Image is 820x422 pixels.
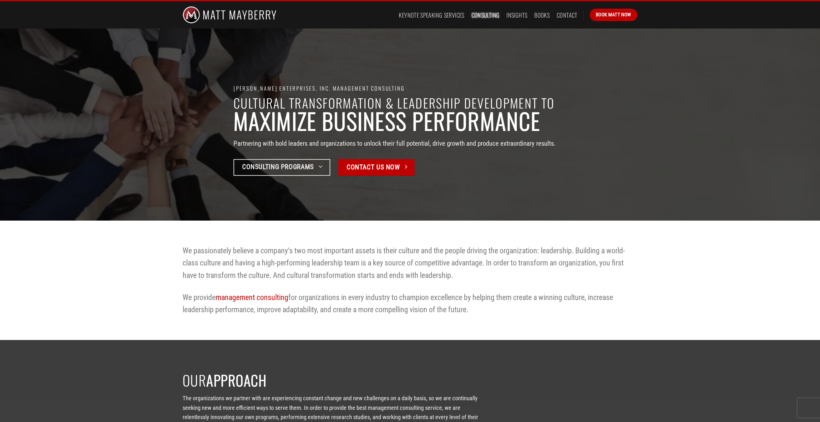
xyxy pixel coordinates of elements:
[242,162,314,172] span: Consulting Programs
[234,138,596,149] p: Partnering with bold leaders and organizations to unlock their full potential, drive growth and p...
[234,84,405,92] span: [PERSON_NAME] Enterprises, Inc. Management Consulting
[206,369,266,391] strong: Approach
[183,291,637,316] p: We provide for organizations in every industry to champion excellence by helping them create a wi...
[590,9,637,21] a: Book Matt Now
[234,104,540,137] strong: maximize business performance
[506,9,527,21] a: Insights
[216,293,288,302] a: management consulting
[183,369,266,391] span: Our
[338,159,414,176] a: Contact Us now
[557,9,578,21] a: Contact
[596,11,631,19] span: Book Matt Now
[534,9,550,21] a: Books
[471,9,500,21] a: Consulting
[234,93,554,112] span: Cultural Transformation & leadership development to
[183,245,637,281] p: We passionately believe a company’s two most important assets is their culture and the people dri...
[399,9,464,21] a: Keynote Speaking Services
[183,1,276,28] img: Matt Mayberry
[347,162,400,173] span: Contact Us now
[234,159,330,176] a: Consulting Programs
